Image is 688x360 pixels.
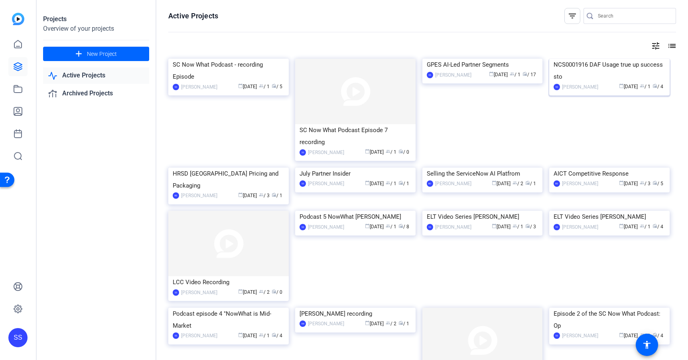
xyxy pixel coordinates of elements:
span: / 0 [272,289,282,295]
span: group [640,332,645,337]
div: [PERSON_NAME] [181,192,217,200]
span: / 0 [398,149,409,155]
span: calendar_today [238,83,243,88]
span: / 1 [640,333,651,338]
div: SS [427,72,433,78]
div: Selling the ServiceNow AI Platfrom [427,168,538,180]
span: / 4 [653,84,663,89]
span: radio [398,320,403,325]
div: AICT Competitive Response [554,168,665,180]
span: [DATE] [489,72,508,77]
span: New Project [87,50,117,58]
span: [DATE] [238,333,257,338]
span: [DATE] [619,84,638,89]
div: SS [173,289,179,296]
div: SS [554,332,560,339]
div: BD [554,180,560,187]
span: group [640,224,645,228]
div: [PERSON_NAME] [308,148,344,156]
span: radio [525,224,530,228]
div: LCC Video Recording [173,276,284,288]
div: Projects [43,14,149,24]
span: / 1 [259,333,270,338]
span: group [513,180,517,185]
a: Archived Projects [43,85,149,102]
span: radio [272,332,276,337]
span: radio [653,83,657,88]
span: calendar_today [619,83,624,88]
div: [PERSON_NAME] [308,180,344,188]
div: NCS0001916 DAF Usage true up success sto [554,59,665,83]
span: [DATE] [619,333,638,338]
span: [DATE] [365,149,384,155]
div: Overview of your projects [43,24,149,34]
span: group [510,71,515,76]
span: group [259,192,264,197]
button: New Project [43,47,149,61]
span: / 3 [259,193,270,198]
span: calendar_today [365,224,370,228]
div: July Partner Insider [300,168,411,180]
div: Podcast 5 NowWhat [PERSON_NAME] [300,211,411,223]
div: [PERSON_NAME] [562,180,598,188]
div: SC Now What Podcast Episode 7 recording [300,124,411,148]
div: SS [173,84,179,90]
span: / 2 [386,321,396,326]
mat-icon: list [666,41,676,51]
span: / 3 [525,224,536,229]
div: GPES AI-Led Partner Segments [427,59,538,71]
span: / 1 [398,181,409,186]
span: radio [653,180,657,185]
span: calendar_today [238,332,243,337]
span: radio [398,149,403,154]
div: [PERSON_NAME] [435,180,471,188]
span: / 3 [640,181,651,186]
div: [PERSON_NAME] recording [300,308,411,320]
div: SS [300,180,306,187]
span: [DATE] [365,224,384,229]
div: [PERSON_NAME] [435,223,471,231]
a: Active Projects [43,67,149,84]
span: calendar_today [238,289,243,294]
div: [PERSON_NAME] [308,223,344,231]
span: radio [653,332,657,337]
img: blue-gradient.svg [12,13,24,25]
span: group [259,289,264,294]
span: / 1 [272,193,282,198]
div: SS [8,328,28,347]
span: radio [398,180,403,185]
span: calendar_today [619,180,624,185]
span: radio [272,289,276,294]
span: group [259,83,264,88]
span: group [640,83,645,88]
span: group [386,224,390,228]
div: BD [427,180,433,187]
div: [PERSON_NAME] [562,332,598,340]
mat-icon: accessibility [642,340,652,350]
div: ELT Video Series [PERSON_NAME] [427,211,538,223]
div: BD [173,192,179,199]
span: group [259,332,264,337]
span: [DATE] [365,321,384,326]
div: SC Now What Podcast - recording Episode [173,59,284,83]
mat-icon: tune [651,41,660,51]
span: / 17 [522,72,536,77]
span: calendar_today [492,180,497,185]
div: [PERSON_NAME] [562,223,598,231]
span: / 5 [653,181,663,186]
span: / 1 [640,84,651,89]
div: SS [300,224,306,230]
span: [DATE] [238,84,257,89]
span: group [386,180,390,185]
span: / 1 [640,224,651,229]
h1: Active Projects [168,11,218,21]
span: calendar_today [489,71,494,76]
span: group [386,320,390,325]
span: / 1 [510,72,520,77]
span: / 4 [653,333,663,338]
span: / 1 [398,321,409,326]
span: calendar_today [365,320,370,325]
div: SS [554,84,560,90]
span: calendar_today [492,224,497,228]
span: / 5 [272,84,282,89]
